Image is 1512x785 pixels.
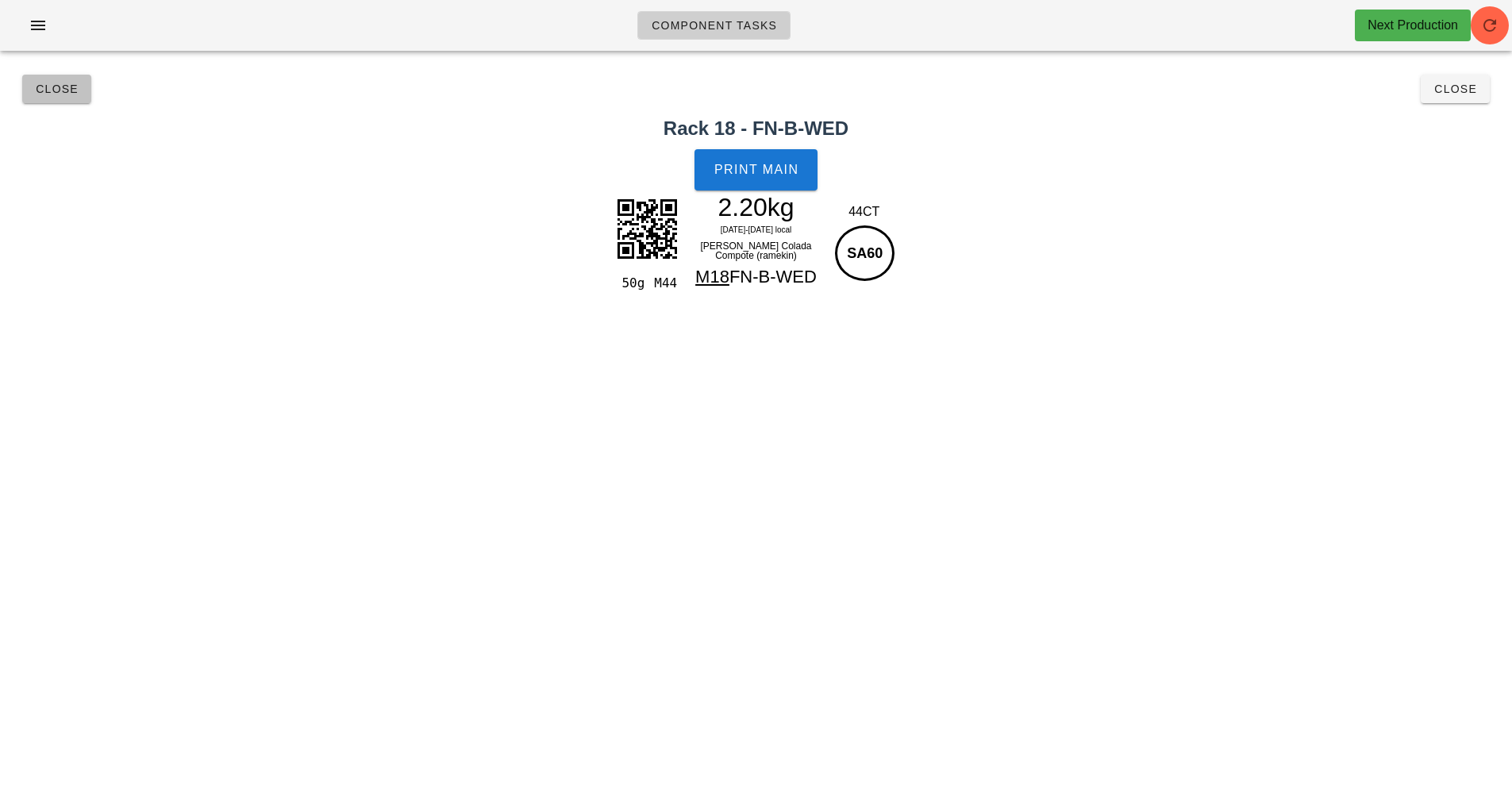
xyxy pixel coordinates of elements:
[831,202,897,221] div: 44CT
[1368,16,1458,35] div: Next Production
[721,225,792,234] span: [DATE]-[DATE] local
[615,273,648,294] div: 50g
[1433,83,1477,95] span: Close
[10,114,1502,143] h2: Rack 18 - FN-B-WED
[651,19,777,32] span: Component Tasks
[729,267,817,287] span: FN-B-WED
[22,75,91,103] button: Close
[648,273,680,294] div: M44
[637,11,791,40] a: Component Tasks
[687,238,825,264] div: [PERSON_NAME] Colada Compote (ramekin)
[687,195,825,219] div: 2.20kg
[694,149,817,190] button: Print Main
[714,163,799,177] span: Print Main
[835,225,895,281] div: SA60
[607,189,687,268] img: cSRNjBOYT0Ha+Zu66jiRPtWmIztEXtTapRLVmiEqeCHkxl0WKX4h5IMIIdJBOis1q4mskUBr3WWRyXV3hoQQMIeo0UYiiey11...
[35,83,79,95] span: Close
[695,267,729,287] span: M18
[1421,75,1490,103] button: Close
